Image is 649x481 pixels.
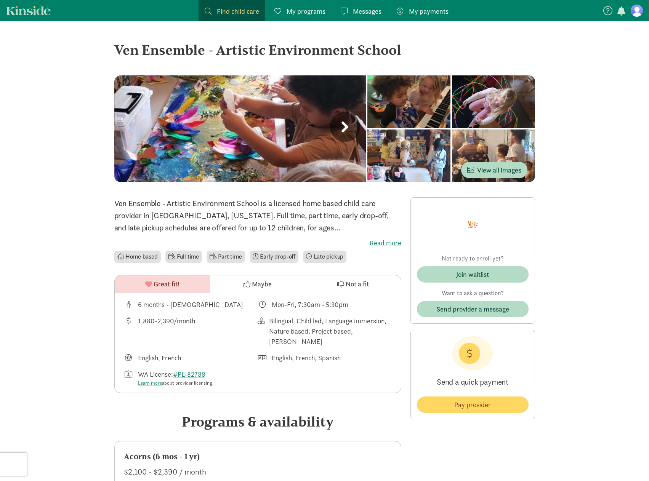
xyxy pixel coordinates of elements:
[452,204,493,245] img: Provider logo
[456,269,489,280] div: Join waitlist
[417,289,529,298] p: Want to ask a question?
[114,238,401,248] label: Read more
[138,379,213,387] div: about provider licensing.
[258,316,392,347] div: This provider's education philosophy
[138,299,243,310] div: 6 months - [DEMOGRAPHIC_DATA]
[124,451,392,463] div: Acorns (6 mos - 1 yr)
[124,466,392,478] div: $2,100 - $2,390 / month
[353,6,381,16] span: Messages
[207,251,245,263] li: Part time
[272,353,341,363] div: English, French, Spanish
[409,6,449,16] span: My payments
[250,251,299,263] li: Early drop-off
[417,266,529,283] button: Join waitlist
[6,6,51,15] a: Kinside
[436,304,509,314] span: Send provider a message
[154,279,179,289] span: Great fit!
[173,370,205,379] a: #PL-82788
[138,380,162,386] a: Learn more
[124,316,258,347] div: Average tuition for this program
[305,275,401,293] button: Not a fit
[269,316,392,347] div: Bilingual, Child led, Language immersion, Nature based, Project based, [PERSON_NAME]
[346,279,369,289] span: Not a fit
[114,197,401,234] p: Ven Ensemble - Artistic Environment School is a licensed home based child care provider in [GEOGR...
[217,6,259,16] span: Find child care
[272,299,348,310] div: Mon-Fri, 7:30am - 5:30pm
[114,411,401,432] div: Programs & availability
[138,316,195,347] div: 1,880-2,390/month
[454,400,491,410] span: Pay provider
[258,299,392,310] div: Class schedule
[417,254,529,263] p: Not ready to enroll yet?
[287,6,325,16] span: My programs
[252,279,272,289] span: Maybe
[124,299,258,310] div: Age range for children that this provider cares for
[303,251,346,263] li: Late pickup
[115,275,210,293] button: Great fit!
[417,371,529,393] p: Send a quick payment
[114,40,535,60] div: Ven Ensemble - Artistic Environment School
[210,275,305,293] button: Maybe
[124,353,258,363] div: Languages taught
[114,251,161,263] li: Home based
[138,369,213,387] div: WA License:
[165,251,202,263] li: Full time
[467,165,521,175] span: View all images
[124,369,258,387] div: License number
[258,353,392,363] div: Languages spoken
[138,353,181,363] div: English, French
[461,162,527,178] button: View all images
[417,301,529,317] button: Send provider a message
